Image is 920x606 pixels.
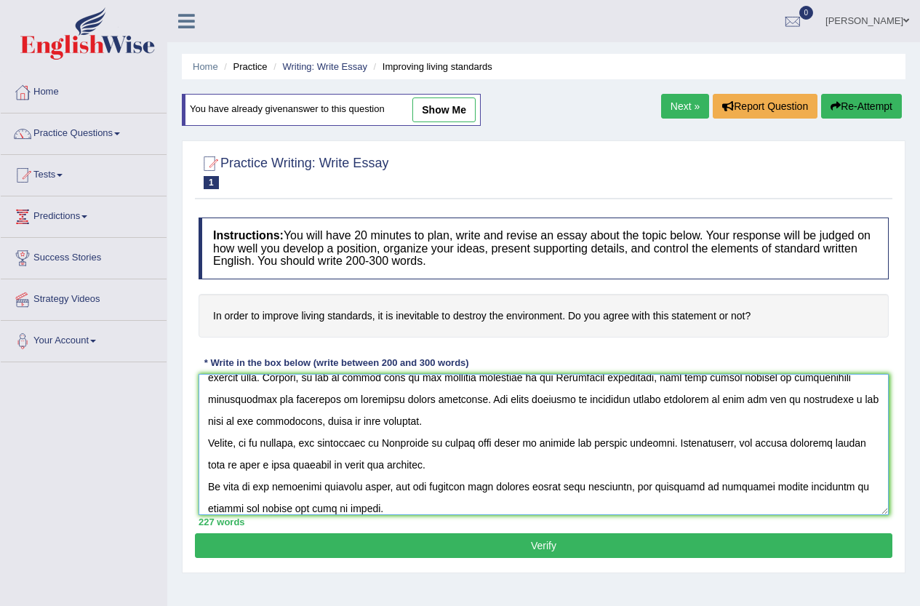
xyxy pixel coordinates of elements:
div: * Write in the box below (write between 200 and 300 words) [199,356,474,370]
span: 0 [799,6,814,20]
a: Success Stories [1,238,167,274]
a: Your Account [1,321,167,357]
li: Improving living standards [370,60,492,73]
a: Home [1,72,167,108]
h2: Practice Writing: Write Essay [199,153,388,189]
button: Report Question [713,94,817,119]
button: Verify [195,533,892,558]
a: Tests [1,155,167,191]
a: Practice Questions [1,113,167,150]
a: Writing: Write Essay [282,61,367,72]
a: Next » [661,94,709,119]
a: Predictions [1,196,167,233]
li: Practice [220,60,267,73]
a: Strategy Videos [1,279,167,316]
h4: You will have 20 minutes to plan, write and revise an essay about the topic below. Your response ... [199,218,889,279]
div: 227 words [199,515,889,529]
div: You have already given answer to this question [182,94,481,126]
h4: In order to improve living standards, it is inevitable to destroy the environment. Do you agree w... [199,294,889,338]
a: Home [193,61,218,72]
b: Instructions: [213,229,284,242]
a: show me [412,97,476,122]
button: Re-Attempt [821,94,902,119]
span: 1 [204,176,219,189]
